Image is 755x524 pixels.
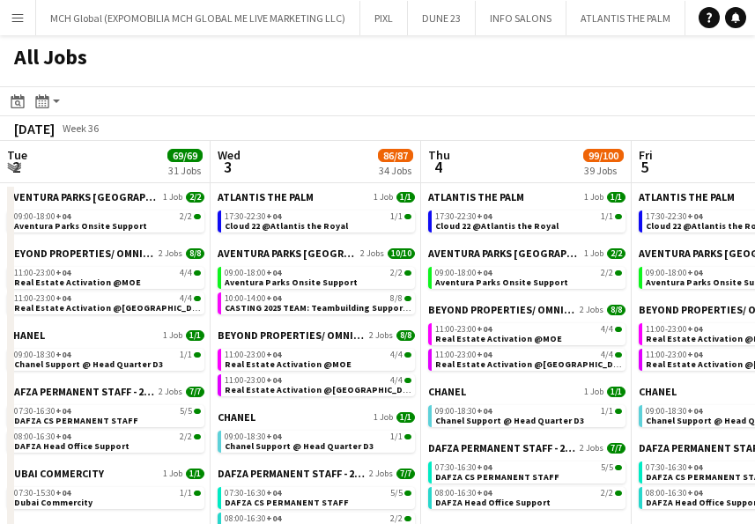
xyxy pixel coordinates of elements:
span: +04 [687,487,702,498]
span: Chanel Support @ Head Quarter D3 [225,440,374,452]
span: 2/2 [607,248,625,259]
span: CHANEL [218,410,255,424]
span: +04 [477,323,492,335]
span: Real Estate Activation @MOE [435,333,562,344]
span: 2/2 [601,489,613,498]
span: DAFZA Head Office Support [14,440,130,452]
span: Dubai Commercity [14,497,93,508]
span: Real Estate Activation @MOE [225,358,352,370]
a: 08:00-16:30+042/2DAFZA Head Office Support [435,487,622,507]
span: DAFZA CS PERMANENT STAFF [435,471,559,483]
span: +04 [477,210,492,222]
span: +04 [477,405,492,417]
span: 8/8 [607,305,625,315]
span: +04 [266,513,281,524]
div: CHANEL1 Job1/109:00-18:30+041/1Chanel Support @ Head Quarter D3 [7,328,204,385]
span: 2 Jobs [369,330,393,341]
div: 34 Jobs [379,164,412,177]
span: +04 [477,267,492,278]
span: +04 [56,267,70,278]
a: 11:00-23:00+044/4Real Estate Activation @MOE [225,349,411,369]
span: CHANEL [639,385,677,398]
span: CHANEL [428,385,466,398]
span: 09:00-18:30 [646,407,702,416]
span: 2 Jobs [360,248,384,259]
a: AVENTURA PARKS [GEOGRAPHIC_DATA]2 Jobs10/10 [218,247,415,260]
a: 11:00-23:00+044/4Real Estate Activation @[GEOGRAPHIC_DATA] [225,374,411,395]
span: 1 Job [584,192,603,203]
button: DUNE 23 [408,1,476,35]
span: 2/2 [194,214,201,219]
span: 1/1 [404,434,411,439]
span: 2 Jobs [159,248,182,259]
span: +04 [687,267,702,278]
span: 1 Job [374,192,393,203]
span: CASTING 2025 TEAM: Teambuilding Support @ Aventura Parks [225,302,485,314]
a: DAFZA PERMANENT STAFF - 2019/20252 Jobs7/7 [428,441,625,454]
span: 11:00-23:00 [14,294,70,303]
span: 4/4 [615,327,622,332]
span: 69/69 [167,149,203,162]
span: 2/2 [180,432,192,441]
span: 09:00-18:30 [435,407,492,416]
span: 5/5 [404,491,411,496]
span: Cloud 22 @Atlantis the Royal [435,220,559,232]
span: 2/2 [390,514,403,523]
span: 5/5 [601,463,613,472]
span: 4/4 [180,294,192,303]
span: 4/4 [404,352,411,358]
span: 1/1 [396,192,415,203]
span: Week 36 [58,122,102,135]
span: +04 [266,349,281,360]
span: AVENTURA PARKS DUBAI [218,247,357,260]
span: 2/2 [180,212,192,221]
span: Aventura Parks Onsite Support [14,220,147,232]
span: +04 [477,487,492,498]
span: ATLANTIS THE PALM [218,190,314,203]
div: CHANEL1 Job1/109:00-18:30+041/1Chanel Support @ Head Quarter D3 [218,410,415,467]
span: 1 Job [374,412,393,423]
span: 2/2 [404,270,411,276]
span: 11:00-23:00 [646,351,702,359]
a: 09:00-18:00+042/2Aventura Parks Onsite Support [435,267,622,287]
span: 4/4 [601,351,613,359]
a: 09:00-18:30+041/1Chanel Support @ Head Quarter D3 [225,431,411,451]
div: ATLANTIS THE PALM1 Job1/117:30-22:30+041/1Cloud 22 @Atlantis the Royal [218,190,415,247]
span: 86/87 [378,149,413,162]
span: 09:00-18:00 [435,269,492,277]
div: CHANEL1 Job1/109:00-18:30+041/1Chanel Support @ Head Quarter D3 [428,385,625,441]
span: 07:30-16:30 [646,463,702,472]
a: DAFZA PERMANENT STAFF - 2019/20252 Jobs7/7 [7,385,204,398]
span: AVENTURA PARKS DUBAI [7,190,159,203]
span: 4/4 [194,296,201,301]
span: 99/100 [583,149,624,162]
span: Wed [218,147,241,163]
span: 1/1 [615,214,622,219]
a: 09:00-18:00+042/2Aventura Parks Onsite Support [14,210,201,231]
a: 07:30-15:30+041/1Dubai Commercity [14,487,201,507]
span: 09:00-18:00 [14,212,70,221]
span: Real Estate Activation @MOE [14,277,141,288]
span: 5/5 [180,407,192,416]
span: 4/4 [404,378,411,383]
span: 3 [215,157,241,177]
span: 4/4 [390,351,403,359]
span: AVENTURA PARKS DUBAI [428,247,581,260]
span: +04 [266,487,281,498]
span: ATLANTIS THE PALM [639,190,735,203]
span: 5/5 [194,409,201,414]
div: ATLANTIS THE PALM1 Job1/117:30-22:30+041/1Cloud 22 @Atlantis the Royal [428,190,625,247]
a: 07:30-16:30+045/5DAFZA CS PERMANENT STAFF [435,461,622,482]
span: 2/2 [194,434,201,439]
div: 31 Jobs [168,164,202,177]
span: 09:00-18:00 [225,269,281,277]
span: +04 [266,431,281,442]
span: 8/8 [390,294,403,303]
span: DAFZA CS PERMANENT STAFF [225,497,349,508]
span: +04 [56,349,70,360]
a: CHANEL1 Job1/1 [7,328,204,342]
div: DUBAI COMMERCITY1 Job1/107:30-15:30+041/1Dubai Commercity [7,467,204,523]
span: 2/2 [404,516,411,521]
span: +04 [477,349,492,360]
span: 07:30-15:30 [14,489,70,498]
